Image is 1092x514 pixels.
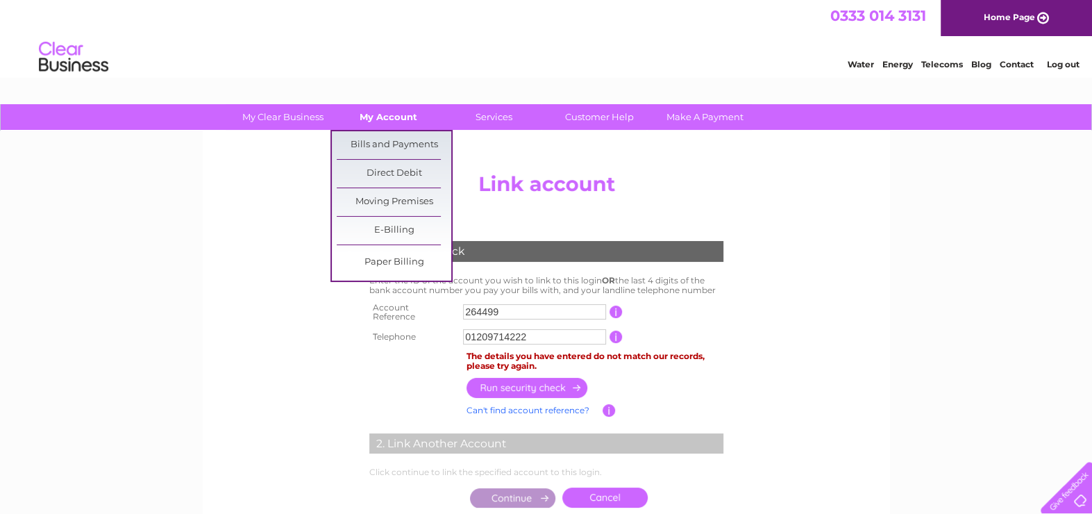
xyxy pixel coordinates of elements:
[610,306,623,318] input: Information
[366,299,460,326] th: Account Reference
[1000,59,1034,69] a: Contact
[369,433,723,454] div: 2. Link Another Account
[366,326,460,348] th: Telephone
[562,488,648,508] a: Cancel
[602,275,615,285] b: OR
[219,8,875,67] div: Clear Business is a trading name of Verastar Limited (registered in [GEOGRAPHIC_DATA] No. 3667643...
[882,59,913,69] a: Energy
[337,249,451,276] a: Paper Billing
[921,59,963,69] a: Telecoms
[467,405,589,415] a: Can't find account reference?
[1046,59,1079,69] a: Log out
[467,351,723,371] div: The details you have entered do not match our records, please try again.
[366,464,727,481] td: Click continue to link the specified account to this login.
[331,104,446,130] a: My Account
[848,59,874,69] a: Water
[437,104,551,130] a: Services
[369,241,723,262] div: 1. Security Check
[648,104,762,130] a: Make A Payment
[337,160,451,188] a: Direct Debit
[971,59,991,69] a: Blog
[38,36,109,78] img: logo.png
[337,217,451,244] a: E-Billing
[830,7,926,24] a: 0333 014 3131
[610,331,623,343] input: Information
[337,131,451,159] a: Bills and Payments
[542,104,657,130] a: Customer Help
[603,404,616,417] input: Information
[470,488,555,508] input: Submit
[366,272,727,299] td: Enter the ID of the account you wish to link to this login the last 4 digits of the bank account ...
[337,188,451,216] a: Moving Premises
[226,104,340,130] a: My Clear Business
